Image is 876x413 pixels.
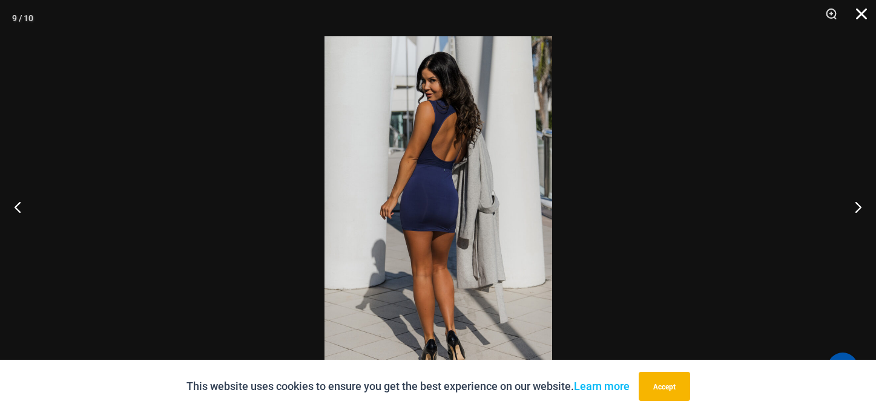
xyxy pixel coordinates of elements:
[574,380,630,392] a: Learn more
[831,177,876,237] button: Next
[12,9,33,27] div: 9 / 10
[186,377,630,395] p: This website uses cookies to ensure you get the best experience on our website.
[639,372,690,401] button: Accept
[324,36,552,377] img: Desire Me Navy 5192 Dress 03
